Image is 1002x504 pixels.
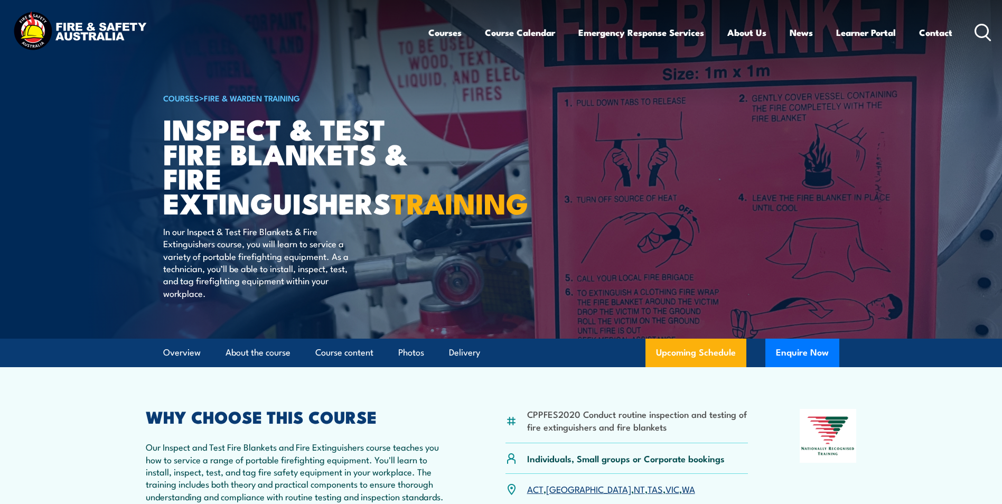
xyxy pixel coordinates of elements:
p: Our Inspect and Test Fire Blankets and Fire Extinguishers course teaches you how to service a ran... [146,441,454,502]
a: Contact [919,18,952,46]
img: Nationally Recognised Training logo. [800,409,857,463]
a: Emergency Response Services [578,18,704,46]
a: ACT [527,482,544,495]
h2: WHY CHOOSE THIS COURSE [146,409,454,424]
a: TAS [648,482,663,495]
a: Fire & Warden Training [204,92,300,104]
h1: Inspect & Test Fire Blankets & Fire Extinguishers [163,116,424,215]
a: Course content [315,339,373,367]
a: About Us [727,18,766,46]
a: Overview [163,339,201,367]
a: WA [682,482,695,495]
a: Learner Portal [836,18,896,46]
a: NT [634,482,645,495]
a: About the course [226,339,291,367]
a: Upcoming Schedule [645,339,746,367]
h6: > [163,91,424,104]
a: Course Calendar [485,18,555,46]
a: Courses [428,18,462,46]
p: In our Inspect & Test Fire Blankets & Fire Extinguishers course, you will learn to service a vari... [163,225,356,299]
a: Photos [398,339,424,367]
strong: TRAINING [391,180,528,224]
a: Delivery [449,339,480,367]
p: , , , , , [527,483,695,495]
button: Enquire Now [765,339,839,367]
li: CPPFES2020 Conduct routine inspection and testing of fire extinguishers and fire blankets [527,408,748,433]
a: News [790,18,813,46]
a: VIC [666,482,679,495]
a: [GEOGRAPHIC_DATA] [546,482,631,495]
p: Individuals, Small groups or Corporate bookings [527,452,725,464]
a: COURSES [163,92,199,104]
